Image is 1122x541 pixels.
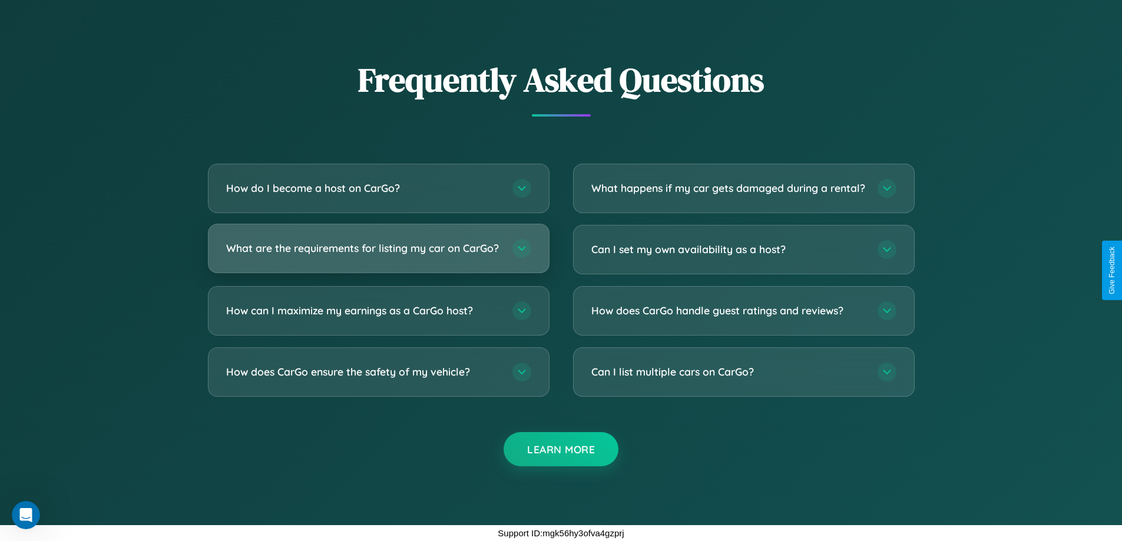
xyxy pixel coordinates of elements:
[591,364,866,379] h3: Can I list multiple cars on CarGo?
[504,432,618,466] button: Learn More
[208,57,915,102] h2: Frequently Asked Questions
[226,364,501,379] h3: How does CarGo ensure the safety of my vehicle?
[226,181,501,195] h3: How do I become a host on CarGo?
[498,525,624,541] p: Support ID: mgk56hy3ofva4gzprj
[226,241,501,255] h3: What are the requirements for listing my car on CarGo?
[12,501,40,529] iframe: Intercom live chat
[226,303,501,318] h3: How can I maximize my earnings as a CarGo host?
[591,242,866,257] h3: Can I set my own availability as a host?
[591,303,866,318] h3: How does CarGo handle guest ratings and reviews?
[1108,247,1116,294] div: Give Feedback
[591,181,866,195] h3: What happens if my car gets damaged during a rental?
